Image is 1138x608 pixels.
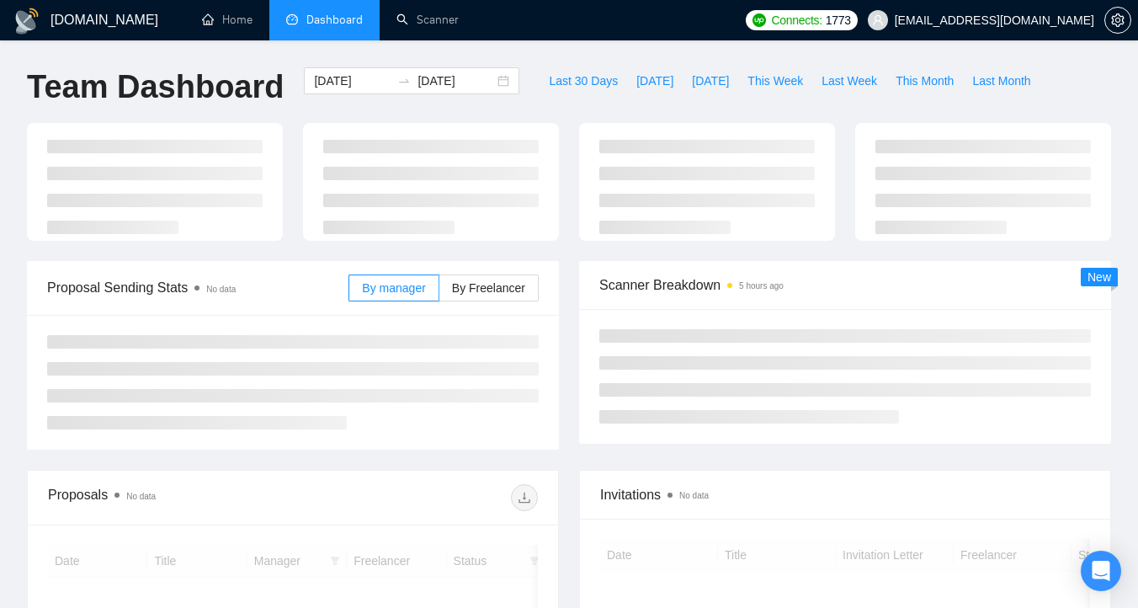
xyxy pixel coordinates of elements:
a: searchScanner [396,13,459,27]
img: upwork-logo.png [752,13,766,27]
span: Last 30 Days [549,72,618,90]
span: Proposal Sending Stats [47,277,348,298]
span: setting [1105,13,1130,27]
a: setting [1104,13,1131,27]
input: End date [417,72,494,90]
span: New [1087,270,1111,284]
span: This Week [747,72,803,90]
img: logo [13,8,40,35]
div: Proposals [48,484,293,511]
span: This Month [896,72,954,90]
h1: Team Dashboard [27,67,284,107]
button: [DATE] [627,67,683,94]
span: user [872,14,884,26]
input: Start date [314,72,391,90]
button: [DATE] [683,67,738,94]
time: 5 hours ago [739,281,784,291]
button: This Week [738,67,812,94]
span: swap-right [397,74,411,88]
span: Last Week [822,72,877,90]
span: No data [679,491,709,500]
span: Connects: [771,11,822,29]
button: setting [1104,7,1131,34]
button: This Month [886,67,963,94]
a: homeHome [202,13,253,27]
span: No data [206,285,236,294]
button: Last Week [812,67,886,94]
span: Dashboard [306,13,363,27]
div: Open Intercom Messenger [1081,551,1121,591]
span: [DATE] [692,72,729,90]
span: By Freelancer [452,281,525,295]
button: Last 30 Days [540,67,627,94]
span: Scanner Breakdown [599,275,1091,296]
span: [DATE] [636,72,673,90]
span: dashboard [286,13,298,25]
span: Invitations [600,484,1090,505]
span: No data [126,492,156,501]
span: By manager [362,281,425,295]
button: Last Month [963,67,1040,94]
span: to [397,74,411,88]
span: Last Month [972,72,1030,90]
span: 1773 [826,11,851,29]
